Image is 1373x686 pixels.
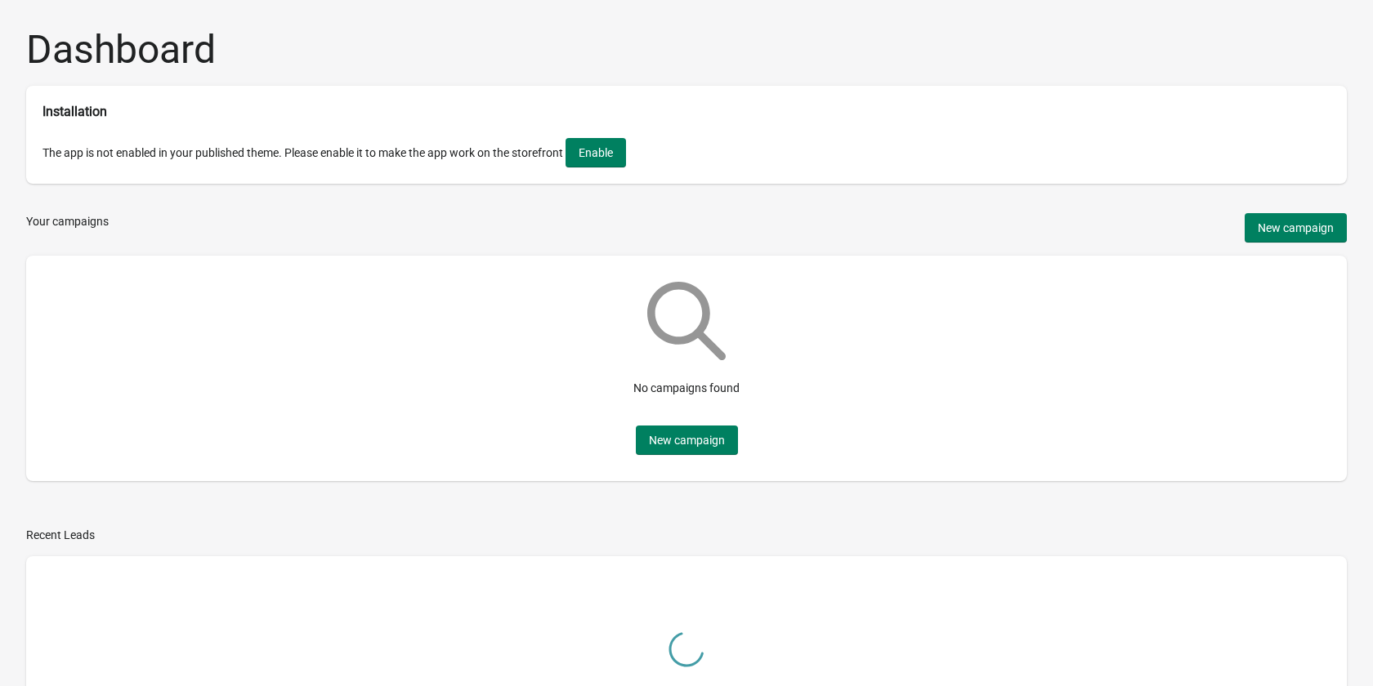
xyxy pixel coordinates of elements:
button: Enable [566,138,626,167]
h1: Dashboard [26,26,1347,73]
button: New campaign [1245,213,1347,243]
span: New campaign [1258,221,1334,234]
button: New campaign [636,425,738,455]
h2: Installation [42,102,1331,122]
span: New campaign [649,434,725,447]
div: Your campaigns [26,213,109,243]
p: No campaigns found [633,380,740,396]
div: Recent Leads [26,527,95,543]
p: The app is not enabled in your published theme. Please enable it to make the app work on the stor... [26,122,1347,184]
span: Enable [579,146,613,159]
